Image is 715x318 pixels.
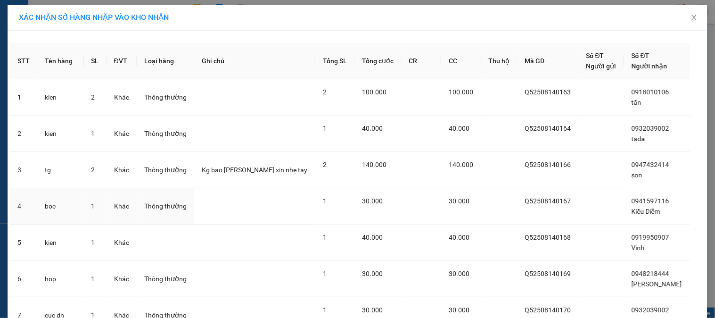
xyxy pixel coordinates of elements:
span: 1 [91,239,95,246]
span: Q52508140168 [525,234,571,241]
span: Số ĐT [586,52,604,59]
span: Vinh [632,244,645,251]
span: Q52508140167 [525,197,571,205]
span: 30.000 [362,197,383,205]
td: 4 [10,188,37,225]
td: boc [37,188,83,225]
span: 0947432414 [632,161,669,168]
td: Thông thường [137,188,194,225]
span: 30.000 [449,197,469,205]
span: 40.000 [449,234,469,241]
span: Người nhận [632,62,667,70]
td: Khác [107,152,137,188]
span: close [690,14,698,21]
th: STT [10,43,37,79]
th: CR [402,43,441,79]
span: 1 [323,270,327,277]
span: 1 [91,275,95,283]
span: 0932039002 [632,125,669,132]
span: 100.000 [362,88,386,96]
td: kien [37,116,83,152]
span: 1 [323,125,327,132]
td: hop [37,261,83,297]
span: 140.000 [362,161,386,168]
span: 2 [323,88,327,96]
span: Q52508140170 [525,306,571,314]
span: 0919950907 [632,234,669,241]
span: 0932039002 [632,306,669,314]
span: XÁC NHẬN SỐ HÀNG NHẬP VÀO KHO NHẬN [19,13,169,22]
th: Tổng SL [315,43,354,79]
td: 2 [10,116,37,152]
span: 1 [91,130,95,137]
span: 1 [323,234,327,241]
span: tada [632,135,645,142]
td: Thông thường [137,79,194,116]
span: tấn [632,99,641,106]
td: kien [37,79,83,116]
span: 30.000 [449,270,469,277]
span: 30.000 [362,270,383,277]
th: Tổng cước [354,43,401,79]
th: ĐVT [107,43,137,79]
span: 40.000 [362,125,383,132]
td: tg [37,152,83,188]
td: Khác [107,261,137,297]
td: Khác [107,188,137,225]
span: Kiều Diễm [632,208,660,215]
span: 40.000 [449,125,469,132]
th: Tên hàng [37,43,83,79]
td: kien [37,225,83,261]
span: 40.000 [362,234,383,241]
td: Thông thường [137,261,194,297]
span: 140.000 [449,161,473,168]
td: Thông thường [137,152,194,188]
span: 0948218444 [632,270,669,277]
span: 0918010106 [632,88,669,96]
td: Khác [107,79,137,116]
span: 30.000 [362,306,383,314]
span: Người gửi [586,62,616,70]
span: 100.000 [449,88,473,96]
td: Khác [107,225,137,261]
button: Close [681,5,707,31]
span: 1 [323,197,327,205]
td: 6 [10,261,37,297]
span: 2 [91,166,95,174]
span: Q52508140169 [525,270,571,277]
span: [PERSON_NAME] [632,280,682,288]
span: Kg bao [PERSON_NAME] xin nhẹ tay [202,166,307,174]
td: 1 [10,79,37,116]
td: Thông thường [137,116,194,152]
span: Q52508140164 [525,125,571,132]
span: 1 [323,306,327,314]
span: 1 [91,202,95,210]
span: Số ĐT [632,52,649,59]
td: Khác [107,116,137,152]
th: Loại hàng [137,43,194,79]
th: Mã GD [518,43,579,79]
th: Thu hộ [481,43,517,79]
th: SL [84,43,107,79]
span: 2 [323,161,327,168]
td: 5 [10,225,37,261]
th: Ghi chú [194,43,315,79]
span: 0941597116 [632,197,669,205]
span: Q52508140166 [525,161,571,168]
span: son [632,171,642,179]
td: 3 [10,152,37,188]
span: 2 [91,93,95,101]
span: 30.000 [449,306,469,314]
th: CC [441,43,481,79]
span: Q52508140163 [525,88,571,96]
